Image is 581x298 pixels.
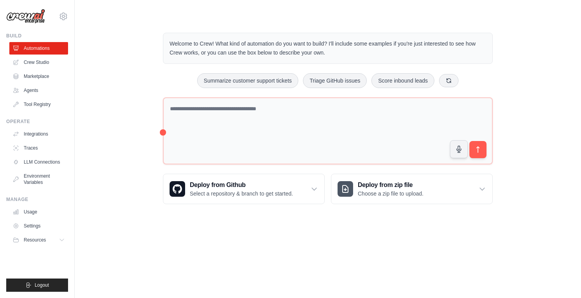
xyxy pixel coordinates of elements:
[9,156,68,168] a: LLM Connections
[303,73,367,88] button: Triage GitHub issues
[35,282,49,288] span: Logout
[9,98,68,111] a: Tool Registry
[358,180,423,190] h3: Deploy from zip file
[9,220,68,232] a: Settings
[6,118,68,125] div: Operate
[24,237,46,243] span: Resources
[9,42,68,55] a: Automations
[190,190,293,197] p: Select a repository & branch to get started.
[6,196,68,203] div: Manage
[358,190,423,197] p: Choose a zip file to upload.
[190,180,293,190] h3: Deploy from Github
[371,73,434,88] button: Score inbound leads
[9,206,68,218] a: Usage
[197,73,298,88] button: Summarize customer support tickets
[9,142,68,154] a: Traces
[6,9,45,24] img: Logo
[6,279,68,292] button: Logout
[9,128,68,140] a: Integrations
[9,170,68,189] a: Environment Variables
[9,56,68,69] a: Crew Studio
[170,39,486,57] p: Welcome to Crew! What kind of automation do you want to build? I'll include some examples if you'...
[9,84,68,97] a: Agents
[9,234,68,246] button: Resources
[9,70,68,83] a: Marketplace
[6,33,68,39] div: Build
